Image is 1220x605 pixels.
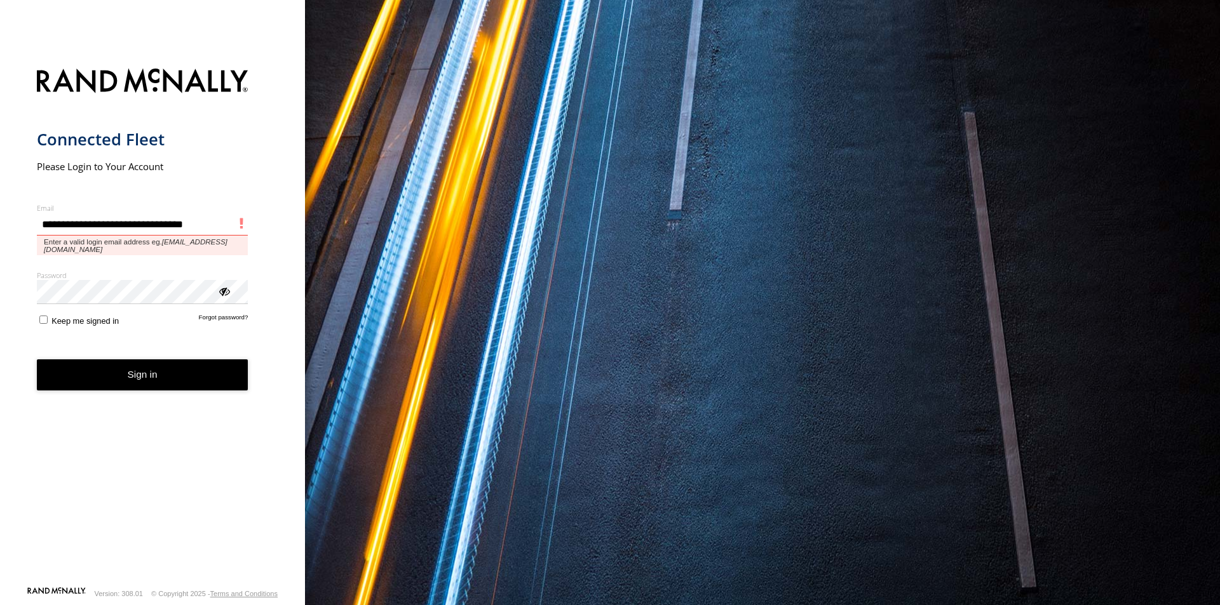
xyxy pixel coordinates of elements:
[217,284,230,297] div: ViewPassword
[37,61,269,586] form: main
[37,66,248,98] img: Rand McNally
[44,238,227,253] em: [EMAIL_ADDRESS][DOMAIN_NAME]
[37,270,248,280] label: Password
[27,587,86,600] a: Visit our Website
[210,590,278,597] a: Terms and Conditions
[199,314,248,326] a: Forgot password?
[37,359,248,390] button: Sign in
[37,236,248,255] span: Enter a valid login email address eg.
[51,316,119,326] span: Keep me signed in
[39,316,48,324] input: Keep me signed in
[37,203,248,213] label: Email
[37,160,248,173] h2: Please Login to Your Account
[95,590,143,597] div: Version: 308.01
[151,590,278,597] div: © Copyright 2025 -
[37,129,248,150] h1: Connected Fleet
